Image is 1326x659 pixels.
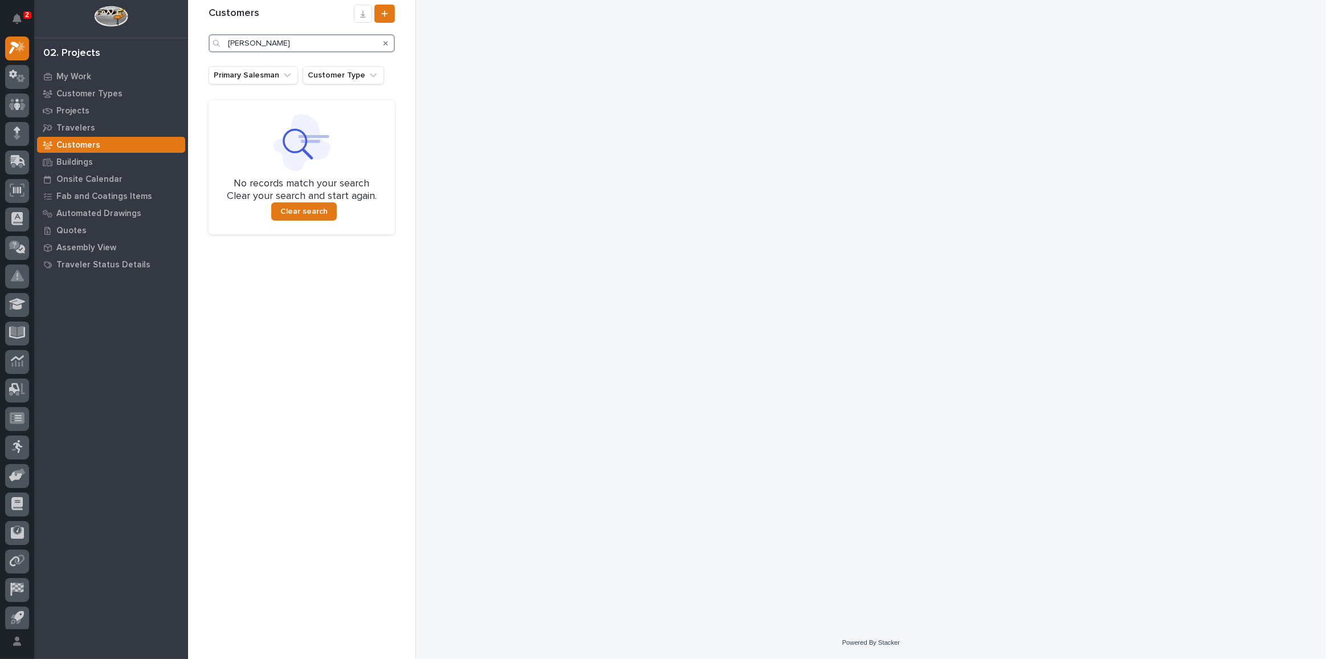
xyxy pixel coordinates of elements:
input: Search [209,34,395,52]
button: Notifications [5,7,29,31]
p: Customers [56,140,100,150]
img: Workspace Logo [94,6,128,27]
a: Travelers [34,119,188,136]
p: Clear your search and start again. [227,190,377,203]
p: Travelers [56,123,95,133]
p: Assembly View [56,243,116,253]
div: 02. Projects [43,47,100,60]
a: Traveler Status Details [34,256,188,273]
p: Customer Types [56,89,123,99]
a: My Work [34,68,188,85]
a: Fab and Coatings Items [34,188,188,205]
a: Automated Drawings [34,205,188,222]
a: Powered By Stacker [842,639,900,646]
p: 2 [25,11,29,19]
span: Clear search [280,206,328,217]
a: Quotes [34,222,188,239]
p: Buildings [56,157,93,168]
p: Fab and Coatings Items [56,192,152,202]
button: Customer Type [303,66,384,84]
p: Projects [56,106,89,116]
p: No records match your search [222,178,381,190]
p: Quotes [56,226,87,236]
a: Assembly View [34,239,188,256]
h1: Customers [209,7,354,20]
button: Clear search [271,202,337,221]
a: Projects [34,102,188,119]
a: Onsite Calendar [34,170,188,188]
a: Customer Types [34,85,188,102]
p: My Work [56,72,91,82]
p: Onsite Calendar [56,174,123,185]
p: Traveler Status Details [56,260,150,270]
div: Notifications2 [14,14,29,32]
a: Buildings [34,153,188,170]
button: Primary Salesman [209,66,298,84]
p: Automated Drawings [56,209,141,219]
a: Customers [34,136,188,153]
